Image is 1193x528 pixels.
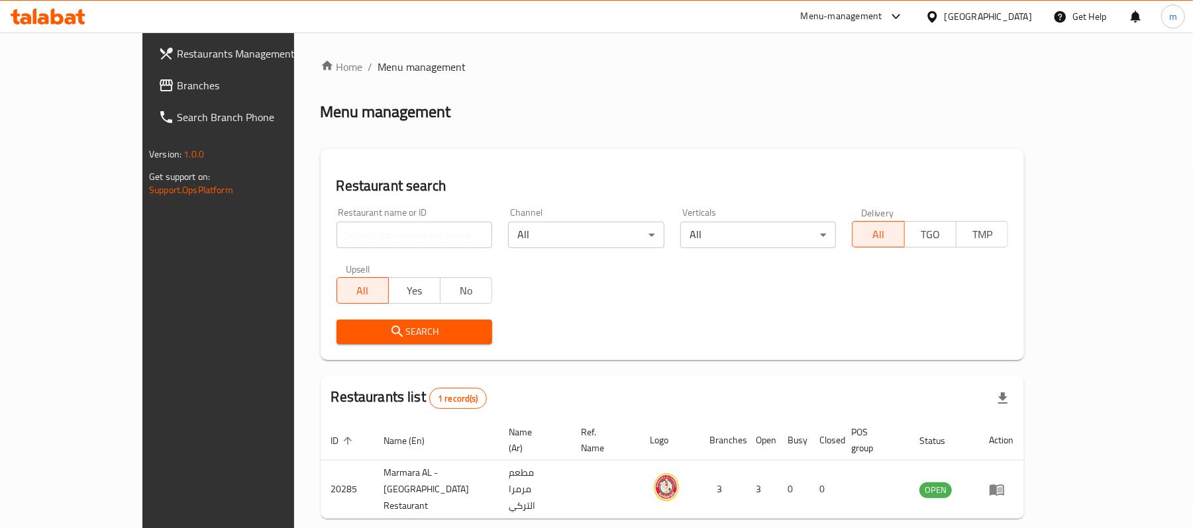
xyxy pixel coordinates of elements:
[919,482,952,498] div: OPEN
[699,461,745,519] td: 3
[861,208,894,217] label: Delivery
[346,264,370,273] label: Upsell
[1169,9,1177,24] span: m
[509,424,554,456] span: Name (Ar)
[149,181,233,198] a: Support.OpsPlatform
[581,424,623,456] span: Ref. Name
[745,420,777,461] th: Open
[148,101,342,133] a: Search Branch Phone
[945,9,1032,24] div: [GEOGRAPHIC_DATA]
[508,222,664,248] div: All
[177,46,331,62] span: Restaurants Management
[777,461,809,519] td: 0
[440,277,492,304] button: No
[904,221,957,247] button: TGO
[149,168,210,185] span: Get support on:
[342,281,384,300] span: All
[639,420,699,461] th: Logo
[321,461,374,519] td: 20285
[368,59,373,75] li: /
[331,433,356,449] span: ID
[498,461,570,519] td: مطعم مرمرا التركي
[378,59,466,75] span: Menu management
[394,281,435,300] span: Yes
[337,277,389,304] button: All
[809,461,841,519] td: 0
[148,38,342,69] a: Restaurants Management
[699,420,745,461] th: Branches
[337,320,493,344] button: Search
[177,77,331,93] span: Branches
[337,222,493,248] input: Search for restaurant name or ID..
[650,470,683,504] img: Marmara AL -Turkey Restaurant
[388,277,441,304] button: Yes
[177,109,331,125] span: Search Branch Phone
[956,221,1008,247] button: TMP
[858,225,899,244] span: All
[430,392,486,405] span: 1 record(s)
[745,461,777,519] td: 3
[183,146,204,163] span: 1.0.0
[374,461,499,519] td: Marmara AL -[GEOGRAPHIC_DATA] Restaurant
[801,9,882,24] div: Menu-management
[910,225,951,244] span: TGO
[331,387,487,409] h2: Restaurants list
[321,101,451,122] h2: Menu management
[321,59,1024,75] nav: breadcrumb
[987,382,1019,414] div: Export file
[919,433,962,449] span: Status
[989,482,1013,498] div: Menu
[429,388,487,409] div: Total records count
[962,225,1003,244] span: TMP
[446,281,487,300] span: No
[347,324,482,340] span: Search
[148,69,342,101] a: Branches
[680,222,837,248] div: All
[978,420,1024,461] th: Action
[337,176,1008,196] h2: Restaurant search
[777,420,809,461] th: Busy
[384,433,442,449] span: Name (En)
[919,482,952,498] span: OPEN
[321,420,1024,519] table: enhanced table
[851,424,893,456] span: POS group
[852,221,904,247] button: All
[809,420,841,461] th: Closed
[149,146,182,163] span: Version:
